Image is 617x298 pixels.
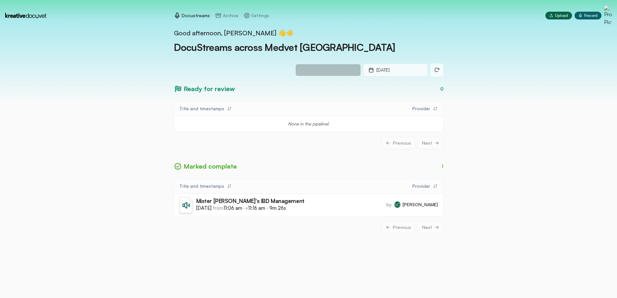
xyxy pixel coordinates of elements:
button: Record [575,12,601,19]
td: None in the pipeline! [174,116,443,132]
span: 11:06 am [223,205,242,211]
span: Medvet [GEOGRAPHIC_DATA] [265,41,395,53]
p: 1 [441,163,443,170]
button: Provider [408,103,442,114]
span: · [267,205,286,211]
span: Marked complete [184,162,237,171]
a: Docustreams [174,12,210,19]
span: 11:16 am [248,205,265,211]
p: from [196,205,304,211]
h3: Mister [PERSON_NAME]'s IBD Management [196,198,304,205]
span: S O [394,201,401,208]
p: Settings [251,12,269,19]
p: Good afternoon, [PERSON_NAME] 👋☀️ [174,29,443,38]
button: Provider [408,180,442,192]
h1: DocuStreams across [174,38,443,53]
span: 9m 26s [269,205,286,211]
span: Record [584,13,598,18]
span: [DATE] [196,205,211,211]
button: Title and timestamps [176,103,236,114]
img: Profile Picture [604,5,612,26]
button: Upload [545,12,572,19]
a: Archive [215,12,238,19]
span: [PERSON_NAME] [403,201,438,208]
a: Settings [244,12,269,19]
span: → [244,205,265,211]
span: by [386,201,392,208]
span: Ready for review [184,84,235,93]
p: [DATE] [376,67,390,73]
button: Title and timestamps [176,180,236,192]
p: 0 [440,86,443,92]
span: Upload [555,13,568,18]
button: [DATE] [363,64,428,77]
p: Archive [223,12,238,19]
p: Docustreams [182,12,210,19]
